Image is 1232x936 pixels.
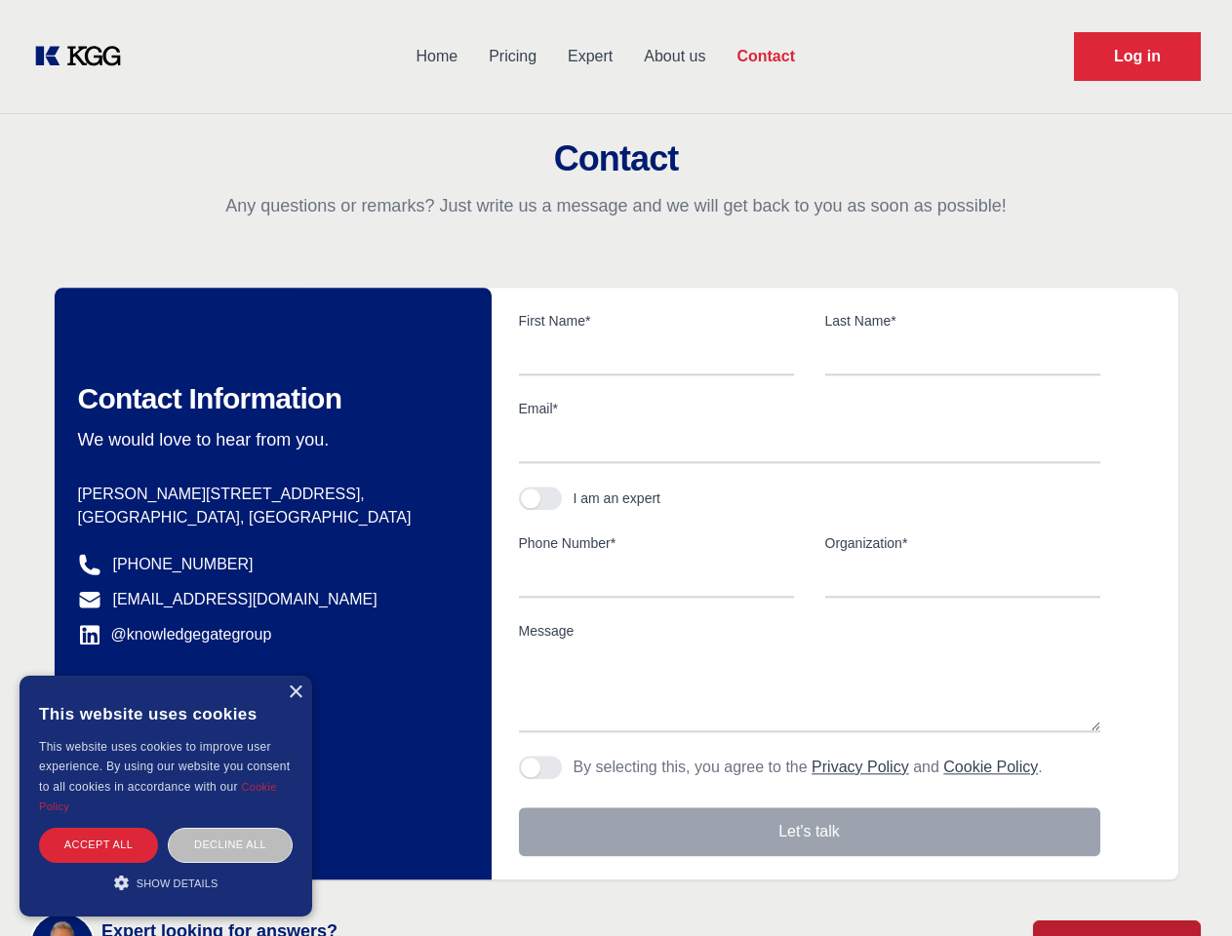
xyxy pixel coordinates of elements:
[39,781,277,812] a: Cookie Policy
[78,381,460,416] h2: Contact Information
[1074,32,1201,81] a: Request Demo
[1134,842,1232,936] iframe: Chat Widget
[943,759,1038,775] a: Cookie Policy
[39,873,293,892] div: Show details
[78,623,272,646] a: @knowledgegategroup
[400,31,473,82] a: Home
[812,759,909,775] a: Privacy Policy
[39,740,290,794] span: This website uses cookies to improve user experience. By using our website you consent to all coo...
[113,588,378,611] a: [EMAIL_ADDRESS][DOMAIN_NAME]
[825,311,1100,331] label: Last Name*
[168,828,293,862] div: Decline all
[78,483,460,506] p: [PERSON_NAME][STREET_ADDRESS],
[574,488,661,508] div: I am an expert
[31,41,137,72] a: KOL Knowledge Platform: Talk to Key External Experts (KEE)
[39,828,158,862] div: Accept all
[519,533,794,553] label: Phone Number*
[721,31,811,82] a: Contact
[519,399,1100,418] label: Email*
[39,690,293,737] div: This website uses cookies
[574,756,1043,779] p: By selecting this, you agree to the and .
[519,621,1100,641] label: Message
[23,194,1209,217] p: Any questions or remarks? Just write us a message and we will get back to you as soon as possible!
[113,553,254,576] a: [PHONE_NUMBER]
[78,428,460,451] p: We would love to hear from you.
[628,31,721,82] a: About us
[519,311,794,331] label: First Name*
[23,139,1209,178] h2: Contact
[78,506,460,529] p: [GEOGRAPHIC_DATA], [GEOGRAPHIC_DATA]
[552,31,628,82] a: Expert
[137,877,219,889] span: Show details
[825,533,1100,553] label: Organization*
[288,685,302,700] div: Close
[519,807,1100,856] button: Let's talk
[473,31,552,82] a: Pricing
